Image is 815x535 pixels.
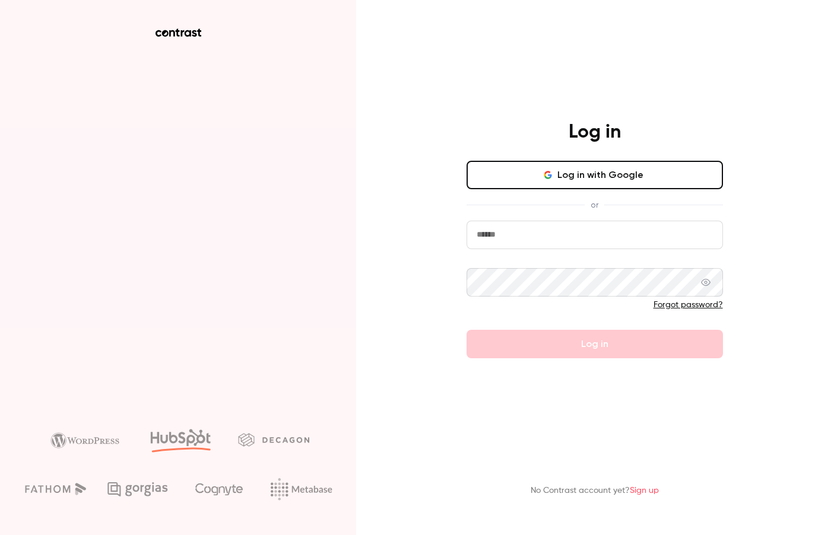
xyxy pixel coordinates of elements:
[531,485,659,497] p: No Contrast account yet?
[654,301,723,309] a: Forgot password?
[585,199,604,211] span: or
[467,161,723,189] button: Log in with Google
[238,433,309,446] img: decagon
[630,486,659,495] a: Sign up
[569,120,621,144] h4: Log in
